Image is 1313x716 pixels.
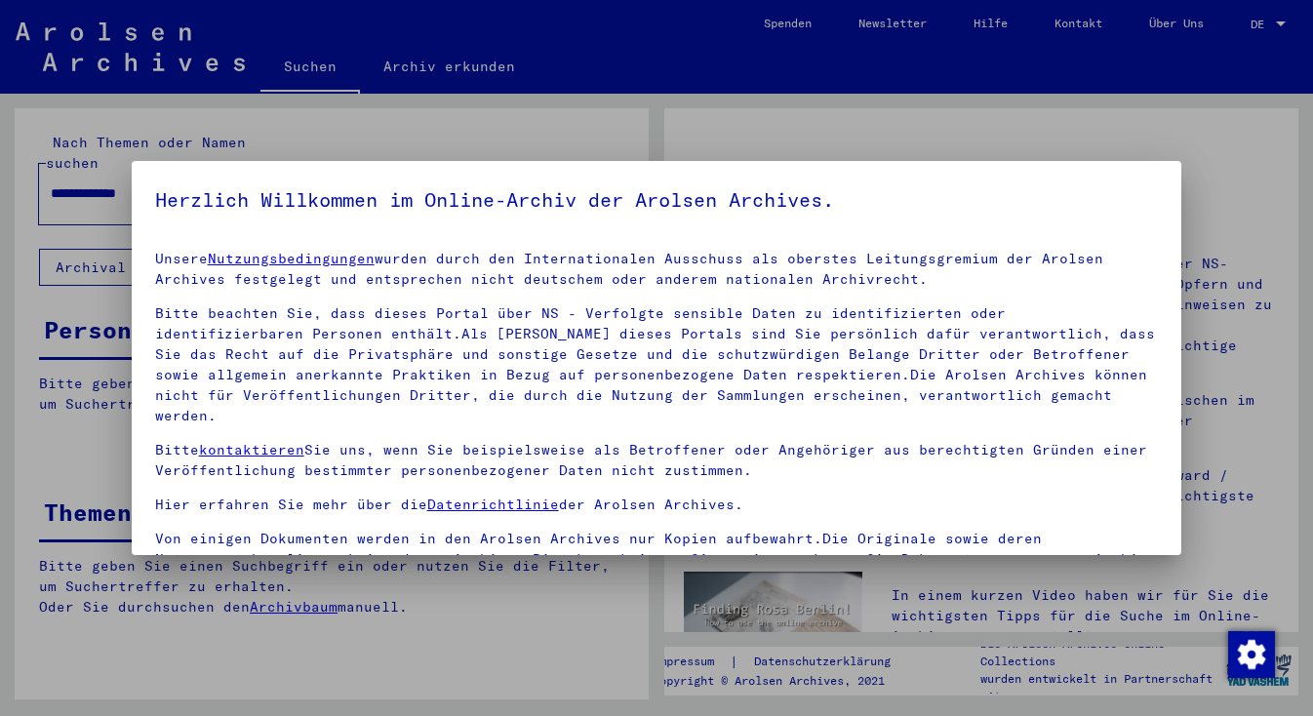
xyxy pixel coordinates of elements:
p: Bitte Sie uns, wenn Sie beispielsweise als Betroffener oder Angehöriger aus berechtigten Gründen ... [155,440,1159,481]
a: kontaktieren [199,441,304,458]
p: Unsere wurden durch den Internationalen Ausschuss als oberstes Leitungsgremium der Arolsen Archiv... [155,249,1159,290]
h5: Herzlich Willkommen im Online-Archiv der Arolsen Archives. [155,184,1159,216]
a: Datenrichtlinie [427,496,559,513]
p: Hier erfahren Sie mehr über die der Arolsen Archives. [155,495,1159,515]
img: Zustimmung ändern [1228,631,1275,678]
p: Von einigen Dokumenten werden in den Arolsen Archives nur Kopien aufbewahrt.Die Originale sowie d... [155,529,1159,590]
p: Bitte beachten Sie, dass dieses Portal über NS - Verfolgte sensible Daten zu identifizierten oder... [155,303,1159,426]
a: Nutzungsbedingungen [208,250,375,267]
a: kontaktieren Sie uns [577,550,752,568]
